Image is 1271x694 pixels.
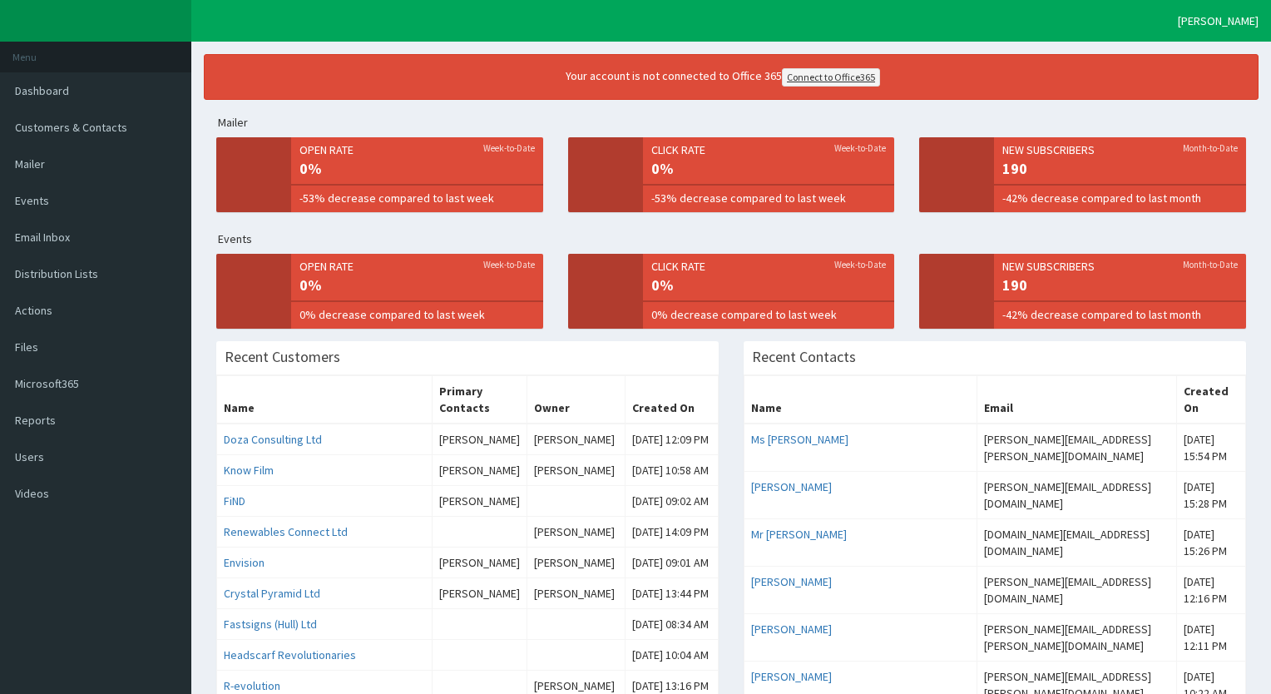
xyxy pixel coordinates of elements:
[752,349,856,364] h3: Recent Contacts
[15,193,49,208] span: Events
[299,306,535,323] span: 0% decrease compared to last week
[834,258,886,271] small: Week-to-Date
[977,519,1177,567] td: [DOMAIN_NAME][EMAIL_ADDRESS][DOMAIN_NAME]
[977,614,1177,662] td: [PERSON_NAME][EMAIL_ADDRESS][PERSON_NAME][DOMAIN_NAME]
[224,678,280,693] a: R-evolution
[433,376,527,424] th: Primary Contacts
[751,669,832,684] a: [PERSON_NAME]
[15,83,69,98] span: Dashboard
[651,258,887,275] span: Click rate
[651,306,887,323] span: 0% decrease compared to last week
[483,258,535,271] small: Week-to-Date
[1002,258,1238,275] span: New Subscribers
[782,68,880,87] a: Connect to Office365
[433,640,527,671] td: Assignees
[15,449,44,464] span: Users
[483,141,535,155] small: Week-to-Date
[299,275,535,296] span: 0%
[651,190,887,206] span: -53% decrease compared to last week
[527,548,625,578] td: [PERSON_NAME]
[1002,306,1238,323] span: -42% decrease compared to last month
[977,472,1177,519] td: [PERSON_NAME][EMAIL_ADDRESS][DOMAIN_NAME]
[751,432,848,447] a: Ms [PERSON_NAME]
[433,609,527,640] td: Assignees
[834,141,886,155] small: Week-to-Date
[651,158,887,180] span: 0%
[625,424,718,455] td: [DATE] 12:09 PM
[651,141,887,158] span: Click rate
[217,376,433,424] th: Name
[1002,141,1238,158] span: New Subscribers
[1177,472,1246,519] td: [DATE] 15:28 PM
[224,493,245,508] a: FiND
[1183,258,1238,271] small: Month-to-Date
[1002,275,1238,296] span: 190
[433,548,527,578] td: Assignees
[751,622,832,637] a: [PERSON_NAME]
[625,517,718,548] td: [DATE] 14:09 PM
[1002,158,1238,180] span: 190
[625,578,718,609] td: [DATE] 13:44 PM
[1002,190,1238,206] span: -42% decrease compared to last month
[1177,567,1246,614] td: [DATE] 12:16 PM
[224,463,274,478] a: Know Film
[15,230,70,245] span: Email Inbox
[224,524,348,539] a: Renewables Connect Ltd
[15,486,49,501] span: Videos
[1177,519,1246,567] td: [DATE] 15:26 PM
[1177,424,1246,472] td: [DATE] 15:54 PM
[1177,614,1246,662] td: [DATE] 12:11 PM
[15,303,52,318] span: Actions
[225,349,340,364] h3: Recent Customers
[625,548,718,578] td: [DATE] 09:01 AM
[15,120,127,135] span: Customers & Contacts
[651,275,887,296] span: 0%
[224,586,320,601] a: Crystal Pyramid Ltd
[15,156,45,171] span: Mailer
[218,116,1259,129] h5: Mailer
[15,266,98,281] span: Distribution Lists
[433,424,527,455] td: Assignees
[299,190,535,206] span: -53% decrease compared to last week
[977,567,1177,614] td: [PERSON_NAME][EMAIL_ADDRESS][DOMAIN_NAME]
[224,647,356,662] a: Headscarf Revolutionaries
[1183,141,1238,155] small: Month-to-Date
[625,376,718,424] th: Created On
[625,609,718,640] td: [DATE] 08:34 AM
[527,376,625,424] th: Owner
[224,617,317,632] a: Fastsigns (Hull) Ltd
[527,578,625,609] td: [PERSON_NAME]
[751,479,832,494] a: [PERSON_NAME]
[15,340,38,354] span: Files
[744,376,977,424] th: Name
[15,376,79,391] span: Microsoft365
[433,517,527,548] td: Assignees
[977,376,1177,424] th: Email
[15,413,56,428] span: Reports
[527,517,625,548] td: [PERSON_NAME]
[1177,376,1246,424] th: Created On
[433,578,527,609] td: Assignees
[433,455,527,486] td: Assignees
[224,432,322,447] a: Doza Consulting Ltd
[527,424,625,455] td: [PERSON_NAME]
[433,486,527,517] td: Assignees
[299,258,535,275] span: Open rate
[751,574,832,589] a: [PERSON_NAME]
[977,424,1177,472] td: [PERSON_NAME][EMAIL_ADDRESS][PERSON_NAME][DOMAIN_NAME]
[224,555,265,570] a: Envision
[625,640,718,671] td: [DATE] 10:04 AM
[1178,13,1259,28] span: [PERSON_NAME]
[625,486,718,517] td: [DATE] 09:02 AM
[751,527,847,542] a: Mr [PERSON_NAME]
[299,158,535,180] span: 0%
[218,233,1259,245] h5: Events
[299,141,535,158] span: Open rate
[527,455,625,486] td: [PERSON_NAME]
[249,67,1197,87] div: Your account is not connected to Office 365
[625,455,718,486] td: [DATE] 10:58 AM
